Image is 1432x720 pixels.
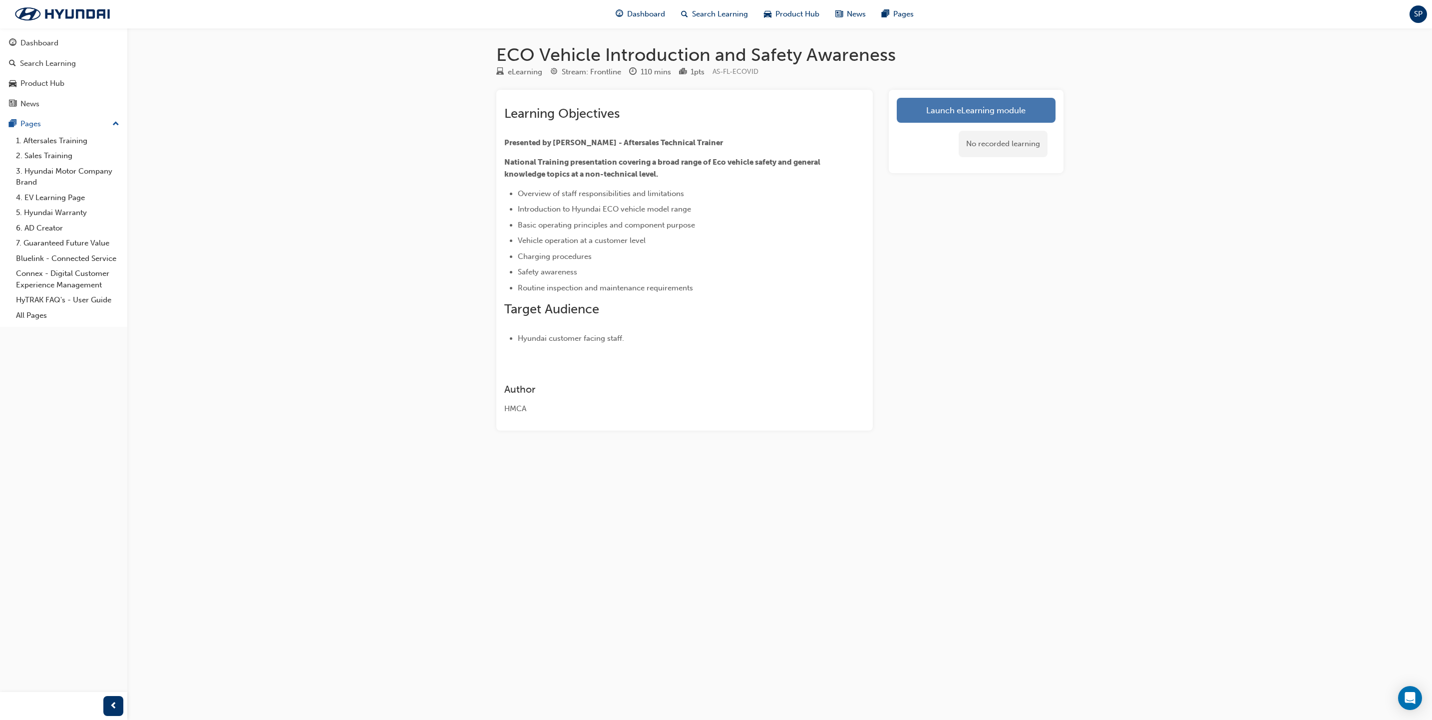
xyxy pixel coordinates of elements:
[4,34,123,52] a: Dashboard
[4,54,123,73] a: Search Learning
[775,8,819,20] span: Product Hub
[4,95,123,113] a: News
[897,98,1056,123] a: Launch eLearning module
[12,251,123,266] a: Bluelink - Connected Service
[518,236,646,245] span: Vehicle operation at a customer level
[9,59,16,68] span: search-icon
[679,66,705,78] div: Points
[835,8,843,20] span: news-icon
[518,252,592,261] span: Charging procedures
[496,68,504,77] span: learningResourceType_ELEARNING-icon
[679,68,687,77] span: podium-icon
[20,118,41,130] div: Pages
[504,384,829,395] h3: Author
[4,32,123,115] button: DashboardSearch LearningProduct HubNews
[627,8,665,20] span: Dashboard
[713,67,758,76] span: Learning resource code
[9,120,16,129] span: pages-icon
[893,8,914,20] span: Pages
[518,189,684,198] span: Overview of staff responsibilities and limitations
[827,4,874,24] a: news-iconNews
[518,267,577,276] span: Safety awareness
[504,301,599,317] span: Target Audience
[12,205,123,221] a: 5. Hyundai Warranty
[629,66,671,78] div: Duration
[691,66,705,78] div: 1 pts
[959,131,1048,157] div: No recorded learning
[1398,686,1422,710] div: Open Intercom Messenger
[110,700,117,713] span: prev-icon
[20,58,76,69] div: Search Learning
[608,4,673,24] a: guage-iconDashboard
[562,66,621,78] div: Stream: Frontline
[20,98,39,110] div: News
[12,236,123,251] a: 7. Guaranteed Future Value
[504,138,617,147] span: Presented by [PERSON_NAME]
[619,138,723,147] span: - Aftersales Technical Trainer
[847,8,866,20] span: News
[550,68,558,77] span: target-icon
[112,118,119,131] span: up-icon
[12,266,123,292] a: Connex - Digital Customer Experience Management
[9,39,16,48] span: guage-icon
[20,37,58,49] div: Dashboard
[4,74,123,93] a: Product Hub
[1410,5,1427,23] button: SP
[504,106,620,121] span: Learning Objectives
[4,115,123,133] button: Pages
[550,66,621,78] div: Stream
[504,158,822,179] span: National Training presentation covering a broad range of Eco vehicle safety and general knowledge...
[518,221,695,230] span: Basic operating principles and component purpose
[882,8,889,20] span: pages-icon
[496,44,1064,66] h1: ECO Vehicle Introduction and Safety Awareness
[12,133,123,149] a: 1. Aftersales Training
[518,205,691,214] span: Introduction to Hyundai ECO vehicle model range
[756,4,827,24] a: car-iconProduct Hub
[641,66,671,78] div: 110 mins
[673,4,756,24] a: search-iconSearch Learning
[1414,8,1423,20] span: SP
[692,8,748,20] span: Search Learning
[518,334,624,343] span: Hyundai customer facing staff.
[874,4,922,24] a: pages-iconPages
[12,190,123,206] a: 4. EV Learning Page
[496,66,542,78] div: Type
[12,221,123,236] a: 6. AD Creator
[9,100,16,109] span: news-icon
[629,68,637,77] span: clock-icon
[12,164,123,190] a: 3. Hyundai Motor Company Brand
[12,308,123,323] a: All Pages
[5,3,120,24] img: Trak
[12,148,123,164] a: 2. Sales Training
[681,8,688,20] span: search-icon
[504,403,829,415] div: HMCA
[508,66,542,78] div: eLearning
[616,8,623,20] span: guage-icon
[20,78,64,89] div: Product Hub
[518,283,693,292] span: Routine inspection and maintenance requirements
[12,292,123,308] a: HyTRAK FAQ's - User Guide
[764,8,771,20] span: car-icon
[9,79,16,88] span: car-icon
